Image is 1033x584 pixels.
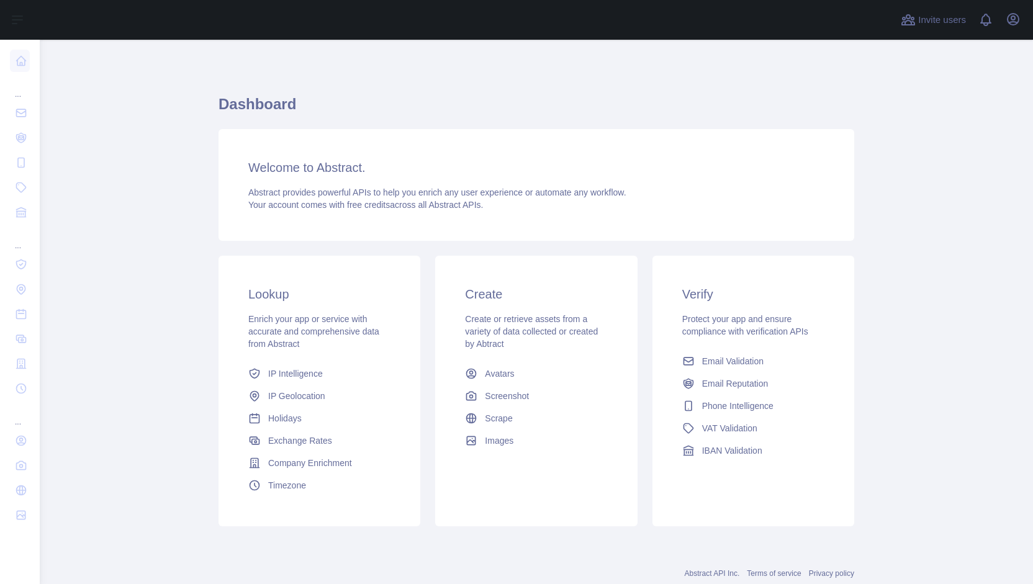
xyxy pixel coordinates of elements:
span: Create or retrieve assets from a variety of data collected or created by Abtract [465,314,598,349]
a: Avatars [460,362,612,385]
h1: Dashboard [219,94,854,124]
h3: Lookup [248,285,390,303]
a: Scrape [460,407,612,429]
a: Company Enrichment [243,452,395,474]
h3: Create [465,285,607,303]
h3: Verify [682,285,824,303]
span: Company Enrichment [268,457,352,469]
div: ... [10,402,30,427]
span: Email Reputation [702,377,769,390]
a: Timezone [243,474,395,496]
span: Holidays [268,412,302,425]
a: Terms of service [747,569,801,578]
a: Privacy policy [809,569,854,578]
a: IBAN Validation [677,439,829,462]
a: Email Validation [677,350,829,372]
span: Avatars [485,367,514,380]
a: Phone Intelligence [677,395,829,417]
span: Abstract provides powerful APIs to help you enrich any user experience or automate any workflow. [248,187,626,197]
span: Exchange Rates [268,434,332,447]
a: Images [460,429,612,452]
span: Screenshot [485,390,529,402]
span: Images [485,434,513,447]
span: VAT Validation [702,422,757,434]
a: Abstract API Inc. [685,569,740,578]
span: IP Geolocation [268,390,325,402]
span: Phone Intelligence [702,400,774,412]
div: ... [10,74,30,99]
span: Timezone [268,479,306,492]
span: Invite users [918,13,966,27]
span: IBAN Validation [702,444,762,457]
a: IP Geolocation [243,385,395,407]
a: Holidays [243,407,395,429]
a: Email Reputation [677,372,829,395]
span: Scrape [485,412,512,425]
span: IP Intelligence [268,367,323,380]
span: Your account comes with across all Abstract APIs. [248,200,483,210]
a: Exchange Rates [243,429,395,452]
a: Screenshot [460,385,612,407]
a: VAT Validation [677,417,829,439]
span: free credits [347,200,390,210]
a: IP Intelligence [243,362,395,385]
span: Enrich your app or service with accurate and comprehensive data from Abstract [248,314,379,349]
span: Email Validation [702,355,764,367]
div: ... [10,226,30,251]
button: Invite users [898,10,968,30]
h3: Welcome to Abstract. [248,159,824,176]
span: Protect your app and ensure compliance with verification APIs [682,314,808,336]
